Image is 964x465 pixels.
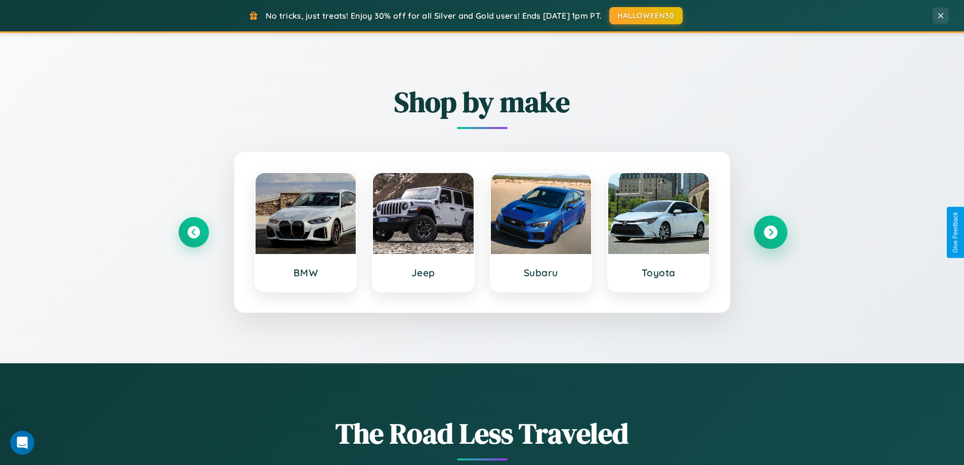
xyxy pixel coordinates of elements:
h3: BMW [266,267,346,279]
h2: Shop by make [179,82,786,121]
span: No tricks, just treats! Enjoy 30% off for all Silver and Gold users! Ends [DATE] 1pm PT. [266,11,602,21]
h3: Toyota [618,267,699,279]
h3: Subaru [501,267,581,279]
h1: The Road Less Traveled [179,414,786,453]
iframe: Intercom live chat [10,431,34,455]
div: Give Feedback [952,212,959,253]
button: HALLOWEEN30 [609,7,683,24]
h3: Jeep [383,267,464,279]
